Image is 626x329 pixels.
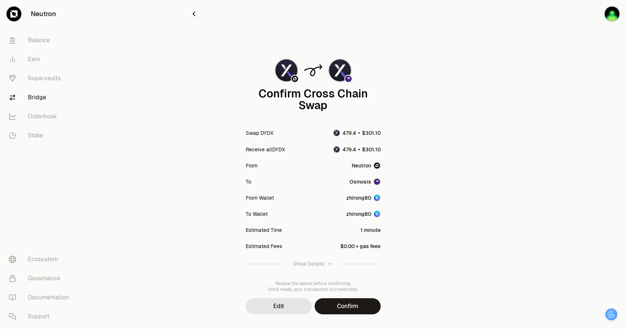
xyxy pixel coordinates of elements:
[246,226,282,234] div: Estimated Time
[329,59,351,81] img: allDYDX Logo
[374,211,380,217] img: Account Image
[605,7,619,21] img: zhirong80
[3,88,79,107] a: Bridge
[346,194,371,202] div: zhirong80
[374,195,380,201] img: Account Image
[374,179,380,185] img: Osmosis Logo
[3,288,79,307] a: Documentation
[3,250,79,269] a: Ecosystem
[3,50,79,69] a: Earn
[346,210,381,218] button: zhirong80Account Image
[3,269,79,288] a: Governance
[275,59,297,81] img: DYDX Logo
[3,107,79,126] a: Orderbook
[334,147,340,152] img: allDYDX Logo
[352,162,371,169] span: Neutron
[346,194,381,202] button: zhirong80Account Image
[3,126,79,145] a: Stake
[246,129,273,137] div: Swap DYDX
[246,254,381,273] button: Show Details
[345,75,352,82] img: Osmosis Logo
[292,75,298,82] img: Neutron Logo
[315,298,381,314] button: Confirm
[246,194,274,202] div: From Wallet
[3,31,79,50] a: Balance
[246,88,381,111] div: Confirm Cross Chain Swap
[334,130,340,136] img: DYDX Logo
[246,146,285,153] div: Receive allDYDX
[246,281,381,292] div: Review the above before confirming. Once made, your transaction is irreversible.
[340,243,381,250] div: $0.00 + gas fees
[246,298,312,314] button: Edit
[349,178,371,185] span: Osmosis
[293,260,324,267] div: Show Details
[3,307,79,326] a: Support
[374,163,380,169] img: Neutron Logo
[346,210,371,218] div: zhirong80
[246,243,282,250] div: Estimated Fees
[360,226,381,234] div: 1 minute
[3,69,79,88] a: Supervaults
[246,162,257,169] div: From
[246,178,251,185] div: To
[246,210,268,218] div: To Wallet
